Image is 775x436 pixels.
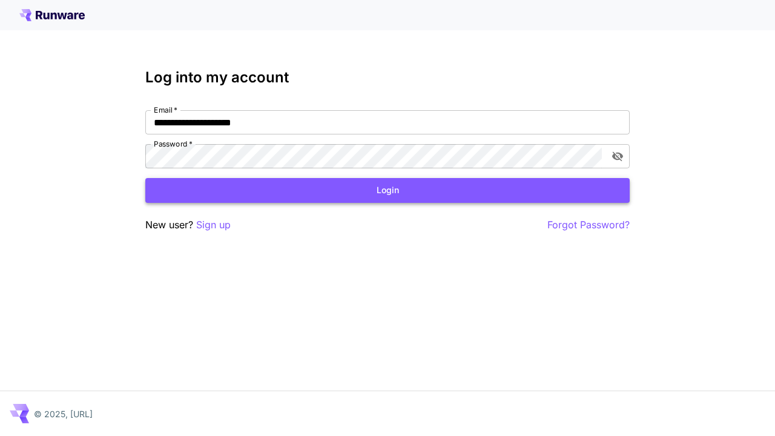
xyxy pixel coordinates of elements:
button: toggle password visibility [607,145,628,167]
p: © 2025, [URL] [34,408,93,420]
button: Login [145,178,630,203]
h3: Log into my account [145,69,630,86]
label: Password [154,139,193,149]
button: Forgot Password? [547,217,630,233]
p: New user? [145,217,231,233]
button: Sign up [196,217,231,233]
label: Email [154,105,177,115]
